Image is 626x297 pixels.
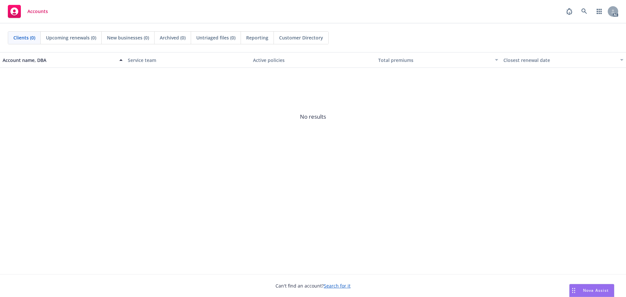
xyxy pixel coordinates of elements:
button: Service team [125,52,250,68]
button: Active policies [250,52,376,68]
div: Total premiums [378,57,491,64]
a: Search [578,5,591,18]
span: New businesses (0) [107,34,149,41]
a: Accounts [5,2,51,21]
span: Clients (0) [13,34,35,41]
div: Service team [128,57,248,64]
a: Search for it [324,283,350,289]
button: Closest renewal date [501,52,626,68]
button: Total premiums [376,52,501,68]
span: Untriaged files (0) [196,34,235,41]
span: Upcoming renewals (0) [46,34,96,41]
span: Nova Assist [583,288,609,293]
div: Drag to move [570,284,578,297]
a: Report a Bug [563,5,576,18]
span: Can't find an account? [276,282,350,289]
div: Account name, DBA [3,57,115,64]
div: Active policies [253,57,373,64]
span: Accounts [27,9,48,14]
a: Switch app [593,5,606,18]
span: Customer Directory [279,34,323,41]
span: Reporting [246,34,268,41]
div: Closest renewal date [503,57,616,64]
button: Nova Assist [569,284,614,297]
span: Archived (0) [160,34,186,41]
